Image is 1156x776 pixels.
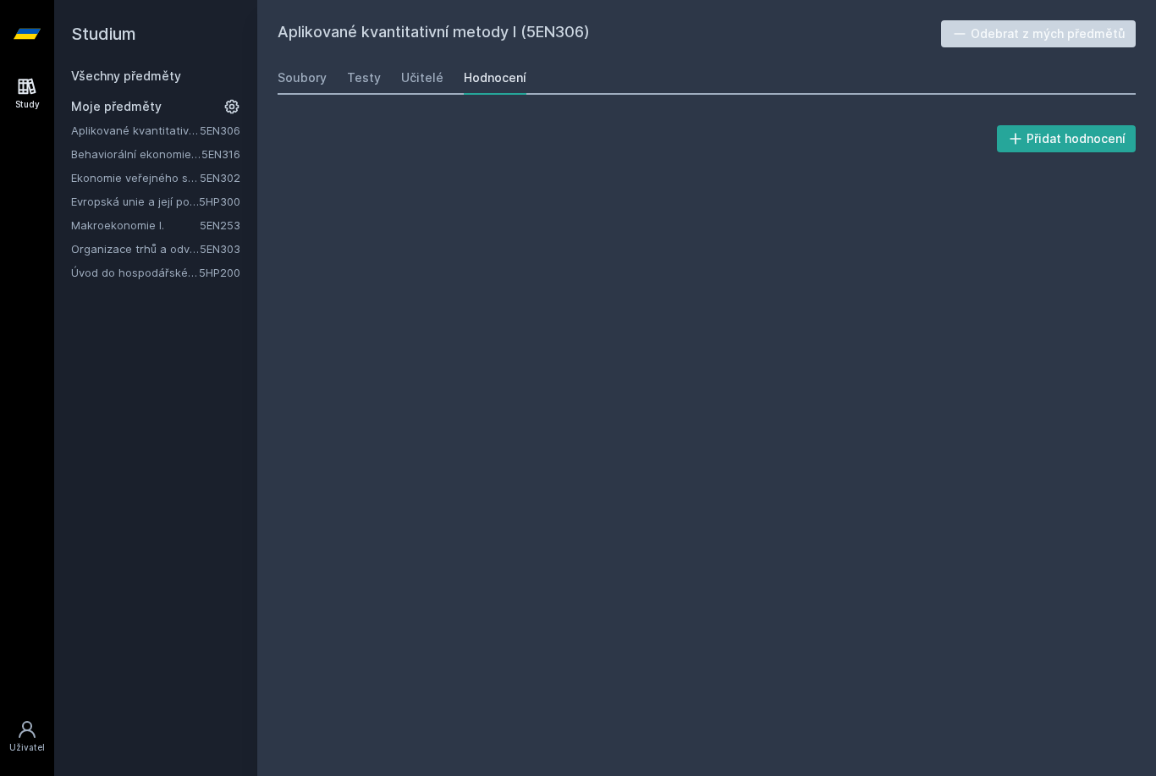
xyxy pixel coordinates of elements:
div: Soubory [278,69,327,86]
a: 5EN253 [200,218,240,232]
a: Organizace trhů a odvětví [71,240,200,257]
a: Soubory [278,61,327,95]
a: Učitelé [401,61,443,95]
a: Testy [347,61,381,95]
a: 5HP300 [199,195,240,208]
span: Moje předměty [71,98,162,115]
a: Behaviorální ekonomie a hospodářská politika [71,146,201,162]
a: Uživatel [3,711,51,762]
a: Hodnocení [464,61,526,95]
button: Odebrat z mých předmětů [941,20,1137,47]
a: Makroekonomie I. [71,217,200,234]
h2: Aplikované kvantitativní metody I (5EN306) [278,20,941,47]
a: 5EN316 [201,147,240,161]
div: Uživatel [9,741,45,754]
a: Aplikované kvantitativní metody I [71,122,200,139]
a: Úvod do hospodářské a sociální politiky [71,264,199,281]
a: 5EN306 [200,124,240,137]
a: Evropská unie a její politiky [71,193,199,210]
div: Testy [347,69,381,86]
a: Všechny předměty [71,69,181,83]
a: Ekonomie veřejného sektoru [71,169,200,186]
a: 5HP200 [199,266,240,279]
div: Study [15,98,40,111]
a: Study [3,68,51,119]
a: 5EN303 [200,242,240,256]
button: Přidat hodnocení [997,125,1137,152]
a: 5EN302 [200,171,240,184]
div: Učitelé [401,69,443,86]
div: Hodnocení [464,69,526,86]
